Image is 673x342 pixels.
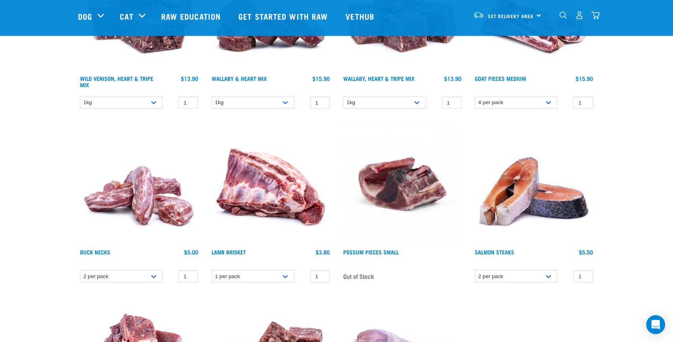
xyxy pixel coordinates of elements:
[178,97,198,109] input: 1
[181,75,198,82] div: $13.90
[560,11,567,19] img: home-icon-1@2x.png
[575,11,584,19] img: user.png
[212,250,246,253] a: Lamb Brisket
[231,0,338,32] a: Get started with Raw
[473,11,484,19] img: van-moving.png
[153,0,231,32] a: Raw Education
[184,249,198,255] div: $5.00
[310,270,330,282] input: 1
[646,315,665,334] div: Open Intercom Messenger
[80,250,110,253] a: Duck Necks
[343,250,399,253] a: Possum Pieces Small
[120,10,133,22] a: Cat
[212,77,267,80] a: Wallaby & Heart Mix
[573,270,593,282] input: 1
[78,123,200,245] img: Pile Of Duck Necks For Pets
[338,0,384,32] a: Vethub
[343,77,415,80] a: Wallaby, Heart & Tripe Mix
[78,10,92,22] a: Dog
[341,123,463,245] img: Possum Piece Small
[316,249,330,255] div: $3.80
[80,77,153,86] a: Wild Venison, Heart & Tripe Mix
[312,75,330,82] div: $15.90
[591,11,600,19] img: home-icon@2x.png
[579,249,593,255] div: $5.50
[475,250,514,253] a: Salmon Steaks
[210,123,332,245] img: 1240 Lamb Brisket Pieces 01
[343,270,374,282] span: Out of Stock
[442,97,461,109] input: 1
[444,75,461,82] div: $13.90
[473,123,595,245] img: 1148 Salmon Steaks 01
[573,97,593,109] input: 1
[576,75,593,82] div: $15.90
[488,15,534,17] span: Set Delivery Area
[178,270,198,282] input: 1
[310,97,330,109] input: 1
[475,77,526,80] a: Goat Pieces Medium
